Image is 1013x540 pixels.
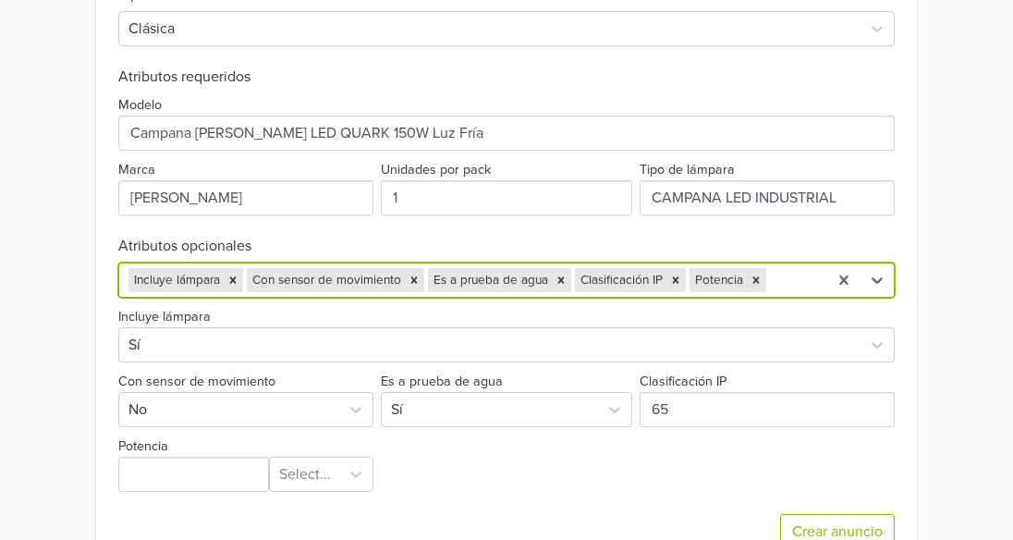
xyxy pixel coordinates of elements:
[118,307,211,327] label: Incluye lámpara
[551,268,571,292] div: Remove Es a prueba de agua
[118,160,155,180] label: Marca
[118,436,168,457] label: Potencia
[118,372,275,392] label: Con sensor de movimiento
[690,268,746,292] div: Potencia
[428,268,551,292] div: Es a prueba de agua
[640,160,735,180] label: Tipo de lámpara
[128,268,223,292] div: Incluye lámpara
[118,95,162,116] label: Modelo
[575,268,665,292] div: Clasificación IP
[223,268,243,292] div: Remove Incluye lámpara
[118,68,895,86] h6: Atributos requeridos
[640,372,726,392] label: Clasificación IP
[381,160,491,180] label: Unidades por pack
[746,268,766,292] div: Remove Potencia
[118,238,895,255] h6: Atributos opcionales
[665,268,686,292] div: Remove Clasificación IP
[381,372,503,392] label: Es a prueba de agua
[404,268,424,292] div: Remove Con sensor de movimiento
[247,268,404,292] div: Con sensor de movimiento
